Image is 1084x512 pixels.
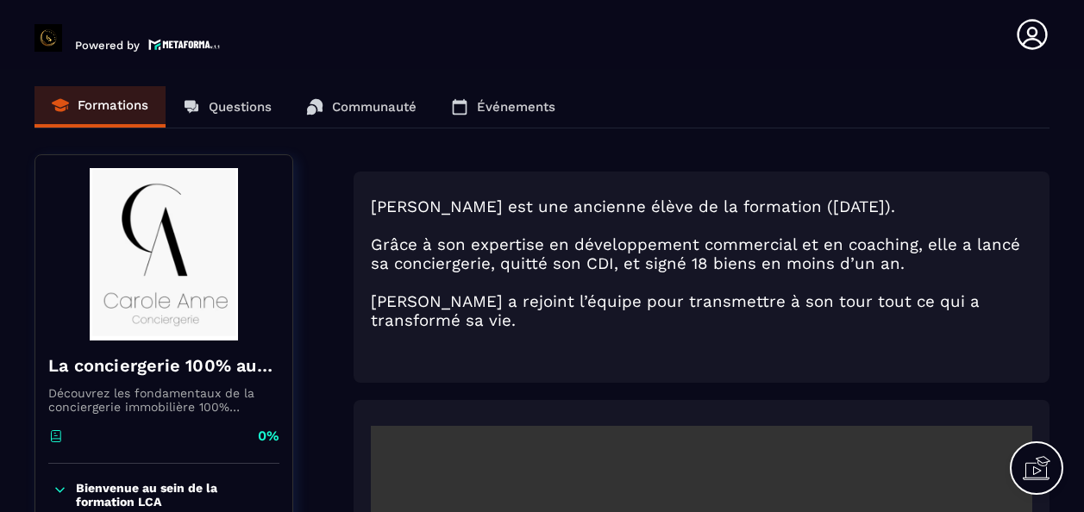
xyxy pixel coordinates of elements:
[48,168,279,340] img: banner
[148,37,221,52] img: logo
[371,235,1032,273] h3: Grâce à son expertise en développement commercial et en coaching, elle a lancé sa conciergerie, q...
[258,427,279,446] p: 0%
[371,292,1032,330] h3: [PERSON_NAME] a rejoint l’équipe pour transmettre à son tour tout ce qui a transformé sa vie.
[75,39,140,52] p: Powered by
[48,386,279,414] p: Découvrez les fondamentaux de la conciergerie immobilière 100% automatisée. Cette formation est c...
[76,481,275,509] p: Bienvenue au sein de la formation LCA
[34,24,62,52] img: logo-branding
[371,197,1032,216] h3: [PERSON_NAME] est une ancienne élève de la formation ([DATE]).
[48,353,279,378] h4: La conciergerie 100% automatisée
